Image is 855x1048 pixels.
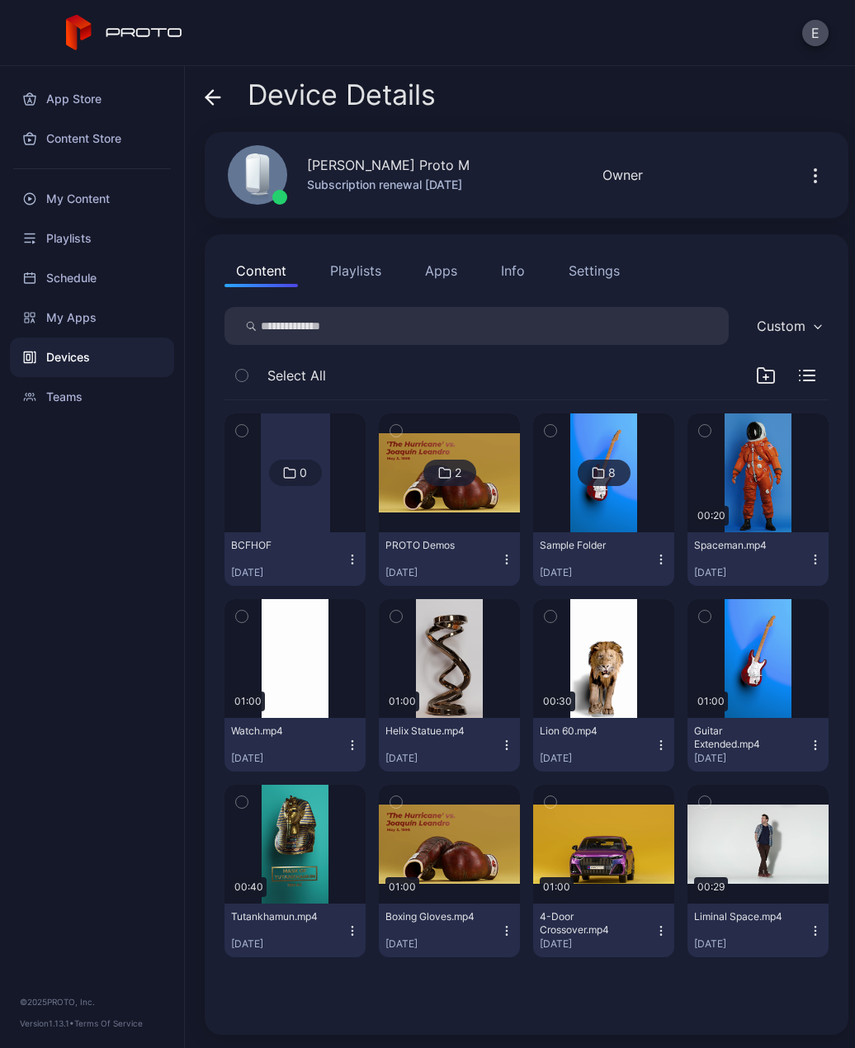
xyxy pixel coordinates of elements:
div: Custom [757,318,805,334]
a: Schedule [10,258,174,298]
div: Lion 60.mp4 [540,725,631,738]
div: [DATE] [231,566,346,579]
div: Owner [602,165,643,185]
a: My Apps [10,298,174,338]
button: Boxing Gloves.mp4[DATE] [379,904,520,957]
div: 0 [300,465,307,480]
button: Tutankhamun.mp4[DATE] [224,904,366,957]
div: Settings [569,261,620,281]
button: PROTO Demos[DATE] [379,532,520,586]
div: [DATE] [385,566,500,579]
a: Devices [10,338,174,377]
div: Info [501,261,525,281]
div: Guitar Extended.mp4 [694,725,785,751]
button: Lion 60.mp4[DATE] [533,718,674,772]
a: Playlists [10,219,174,258]
button: Custom [749,307,829,345]
button: Apps [413,254,469,287]
span: Version 1.13.1 • [20,1018,74,1028]
div: [DATE] [231,937,346,951]
div: [DATE] [540,566,654,579]
div: [DATE] [694,937,809,951]
button: Liminal Space.mp4[DATE] [687,904,829,957]
div: 8 [608,465,616,480]
button: E [802,20,829,46]
span: Device Details [248,79,436,111]
div: [DATE] [540,752,654,765]
div: [DATE] [540,937,654,951]
button: BCFHOF[DATE] [224,532,366,586]
div: [DATE] [231,752,346,765]
button: Spaceman.mp4[DATE] [687,532,829,586]
a: Terms Of Service [74,1018,143,1028]
div: Tutankhamun.mp4 [231,910,322,923]
div: [PERSON_NAME] Proto M [307,155,470,175]
a: My Content [10,179,174,219]
div: PROTO Demos [385,539,476,552]
div: Watch.mp4 [231,725,322,738]
div: 2 [455,465,461,480]
button: Helix Statue.mp4[DATE] [379,718,520,772]
button: Guitar Extended.mp4[DATE] [687,718,829,772]
button: Info [489,254,536,287]
button: Content [224,254,298,287]
div: 4-Door Crossover.mp4 [540,910,631,937]
button: Playlists [319,254,393,287]
a: Teams [10,377,174,417]
button: Watch.mp4[DATE] [224,718,366,772]
div: [DATE] [694,752,809,765]
div: BCFHOF [231,539,322,552]
div: Helix Statue.mp4 [385,725,476,738]
div: Liminal Space.mp4 [694,910,785,923]
div: [DATE] [385,752,500,765]
button: Sample Folder[DATE] [533,532,674,586]
span: Select All [267,366,326,385]
button: 4-Door Crossover.mp4[DATE] [533,904,674,957]
a: Content Store [10,119,174,158]
a: App Store [10,79,174,119]
div: Spaceman.mp4 [694,539,785,552]
div: Sample Folder [540,539,631,552]
div: [DATE] [385,937,500,951]
div: Subscription renewal [DATE] [307,175,470,195]
button: Settings [557,254,631,287]
div: © 2025 PROTO, Inc. [20,995,164,1008]
div: Boxing Gloves.mp4 [385,910,476,923]
div: [DATE] [694,566,809,579]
